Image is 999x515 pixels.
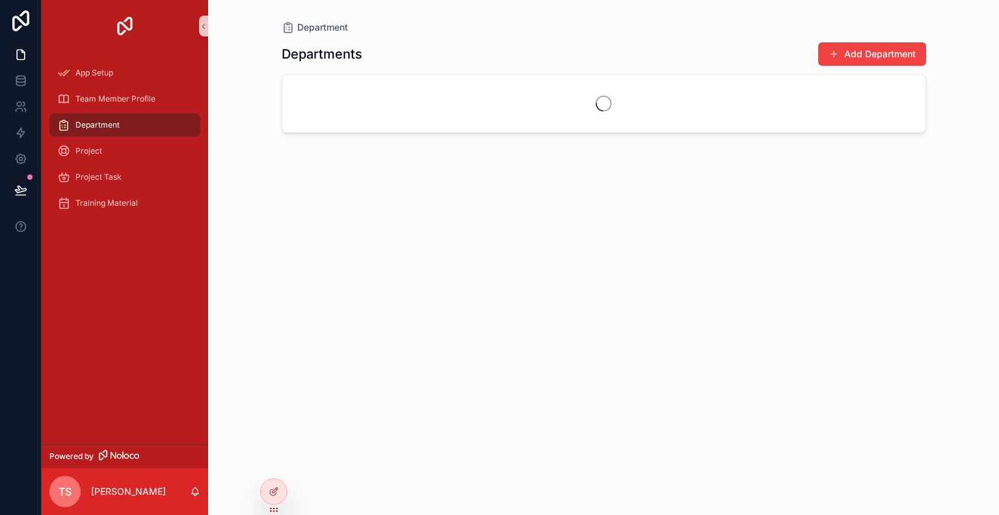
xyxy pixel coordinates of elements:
[59,484,72,499] span: TS
[75,68,113,78] span: App Setup
[75,94,155,104] span: Team Member Profile
[49,87,200,111] a: Team Member Profile
[114,16,135,36] img: App logo
[49,191,200,215] a: Training Material
[49,61,200,85] a: App Setup
[49,165,200,189] a: Project Task
[818,42,926,66] button: Add Department
[75,120,120,130] span: Department
[75,146,102,156] span: Project
[282,45,362,63] h1: Departments
[75,172,122,182] span: Project Task
[42,52,208,232] div: scrollable content
[49,113,200,137] a: Department
[282,21,348,34] a: Department
[75,198,138,208] span: Training Material
[42,444,208,468] a: Powered by
[91,485,166,498] p: [PERSON_NAME]
[49,139,200,163] a: Project
[297,21,348,34] span: Department
[49,451,94,462] span: Powered by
